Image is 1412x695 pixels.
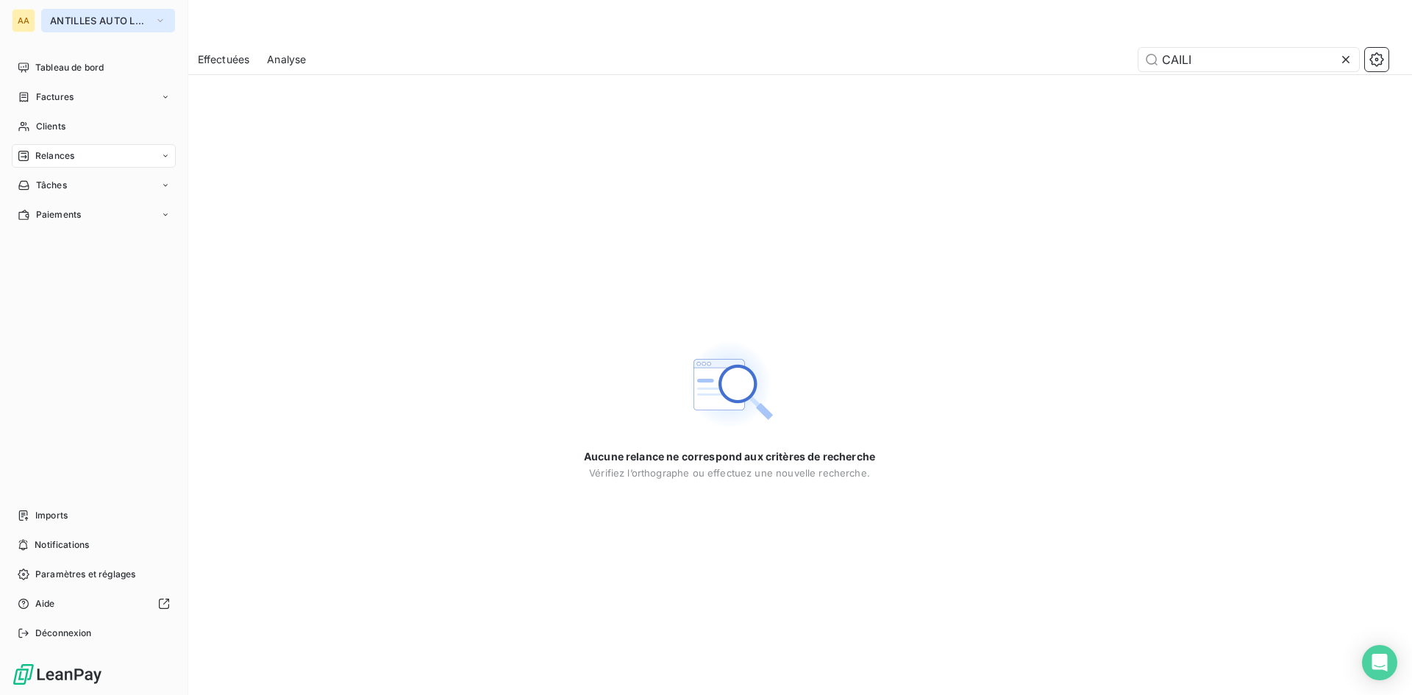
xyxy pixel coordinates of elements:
[35,61,104,74] span: Tableau de bord
[12,504,176,527] a: Imports
[35,149,74,163] span: Relances
[198,52,250,67] span: Effectuées
[1138,48,1359,71] input: Rechercher
[267,52,306,67] span: Analyse
[35,627,92,640] span: Déconnexion
[584,449,875,464] span: Aucune relance ne correspond aux critères de recherche
[35,509,68,522] span: Imports
[36,208,81,221] span: Paiements
[12,85,176,109] a: Factures
[36,90,74,104] span: Factures
[1362,645,1397,680] div: Open Intercom Messenger
[12,563,176,586] a: Paramètres et réglages
[12,203,176,227] a: Paiements
[12,174,176,197] a: Tâches
[682,338,777,432] img: Empty state
[12,56,176,79] a: Tableau de bord
[589,467,870,479] span: Vérifiez l’orthographe ou effectuez une nouvelle recherche.
[35,568,135,581] span: Paramètres et réglages
[12,115,176,138] a: Clients
[35,597,55,610] span: Aide
[12,592,176,616] a: Aide
[36,120,65,133] span: Clients
[12,144,176,168] a: Relances
[35,538,89,552] span: Notifications
[12,663,103,686] img: Logo LeanPay
[12,9,35,32] div: AA
[50,15,149,26] span: ANTILLES AUTO LOCATION
[36,179,67,192] span: Tâches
